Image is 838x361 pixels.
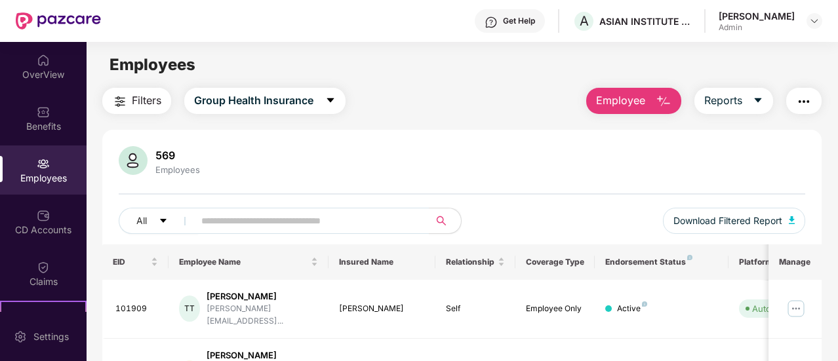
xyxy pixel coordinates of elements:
[642,301,647,307] img: svg+xml;base64,PHN2ZyB4bWxucz0iaHR0cDovL3d3dy53My5vcmcvMjAwMC9zdmciIHdpZHRoPSI4IiBoZWlnaHQ9IjgiIH...
[37,261,50,274] img: svg+xml;base64,PHN2ZyBpZD0iQ2xhaW0iIHhtbG5zPSJodHRwOi8vd3d3LnczLm9yZy8yMDAwL3N2ZyIgd2lkdGg9IjIwIi...
[515,244,595,280] th: Coverage Type
[37,54,50,67] img: svg+xml;base64,PHN2ZyBpZD0iSG9tZSIgeG1sbnM9Imh0dHA6Ly93d3cudzMub3JnLzIwMDAvc3ZnIiB3aWR0aD0iMjAiIG...
[102,88,171,114] button: Filters
[796,94,812,109] img: svg+xml;base64,PHN2ZyB4bWxucz0iaHR0cDovL3d3dy53My5vcmcvMjAwMC9zdmciIHdpZHRoPSIyNCIgaGVpZ2h0PSIyNC...
[739,257,811,267] div: Platform Status
[115,303,159,315] div: 101909
[617,303,647,315] div: Active
[179,257,308,267] span: Employee Name
[753,95,763,107] span: caret-down
[503,16,535,26] div: Get Help
[704,92,742,109] span: Reports
[207,290,318,303] div: [PERSON_NAME]
[596,92,645,109] span: Employee
[194,92,313,109] span: Group Health Insurance
[119,146,148,175] img: svg+xml;base64,PHN2ZyB4bWxucz0iaHR0cDovL3d3dy53My5vcmcvMjAwMC9zdmciIHhtbG5zOnhsaW5rPSJodHRwOi8vd3...
[768,244,822,280] th: Manage
[119,208,199,234] button: Allcaret-down
[159,216,168,227] span: caret-down
[184,88,346,114] button: Group Health Insurancecaret-down
[14,330,27,343] img: svg+xml;base64,PHN2ZyBpZD0iU2V0dGluZy0yMHgyMCIgeG1sbnM9Imh0dHA6Ly93d3cudzMub3JnLzIwMDAvc3ZnIiB3aW...
[663,208,806,234] button: Download Filtered Report
[37,209,50,222] img: svg+xml;base64,PHN2ZyBpZD0iQ0RfQWNjb3VudHMiIGRhdGEtbmFtZT0iQ0QgQWNjb3VudHMiIHhtbG5zPSJodHRwOi8vd3...
[673,214,782,228] span: Download Filtered Report
[136,214,147,228] span: All
[526,303,585,315] div: Employee Only
[110,55,195,74] span: Employees
[719,22,795,33] div: Admin
[169,244,329,280] th: Employee Name
[752,302,805,315] div: Auto Verified
[789,216,795,224] img: svg+xml;base64,PHN2ZyB4bWxucz0iaHR0cDovL3d3dy53My5vcmcvMjAwMC9zdmciIHhtbG5zOnhsaW5rPSJodHRwOi8vd3...
[37,105,50,119] img: svg+xml;base64,PHN2ZyBpZD0iQmVuZWZpdHMiIHhtbG5zPSJodHRwOi8vd3d3LnczLm9yZy8yMDAwL3N2ZyIgd2lkdGg9Ij...
[694,88,773,114] button: Reportscaret-down
[485,16,498,29] img: svg+xml;base64,PHN2ZyBpZD0iSGVscC0zMngzMiIgeG1sbnM9Imh0dHA6Ly93d3cudzMub3JnLzIwMDAvc3ZnIiB3aWR0aD...
[153,149,203,162] div: 569
[786,298,807,319] img: manageButton
[329,244,435,280] th: Insured Name
[605,257,717,267] div: Endorsement Status
[446,303,505,315] div: Self
[809,16,820,26] img: svg+xml;base64,PHN2ZyBpZD0iRHJvcGRvd24tMzJ4MzIiIHhtbG5zPSJodHRwOi8vd3d3LnczLm9yZy8yMDAwL3N2ZyIgd2...
[207,303,318,328] div: [PERSON_NAME][EMAIL_ADDRESS]...
[446,257,495,267] span: Relationship
[580,13,589,29] span: A
[325,95,336,107] span: caret-down
[102,244,169,280] th: EID
[30,330,73,343] div: Settings
[132,92,161,109] span: Filters
[153,164,203,175] div: Employees
[179,295,200,322] div: TT
[429,216,454,226] span: search
[435,244,515,280] th: Relationship
[16,12,101,29] img: New Pazcare Logo
[599,15,691,28] div: ASIAN INSTITUTE OF NEPHROLOGY AND UROLOGY PRIVATE LIMITED
[586,88,681,114] button: Employee
[112,94,128,109] img: svg+xml;base64,PHN2ZyB4bWxucz0iaHR0cDovL3d3dy53My5vcmcvMjAwMC9zdmciIHdpZHRoPSIyNCIgaGVpZ2h0PSIyNC...
[113,257,149,267] span: EID
[719,10,795,22] div: [PERSON_NAME]
[339,303,425,315] div: [PERSON_NAME]
[37,157,50,170] img: svg+xml;base64,PHN2ZyBpZD0iRW1wbG95ZWVzIiB4bWxucz0iaHR0cDovL3d3dy53My5vcmcvMjAwMC9zdmciIHdpZHRoPS...
[429,208,462,234] button: search
[687,255,692,260] img: svg+xml;base64,PHN2ZyB4bWxucz0iaHR0cDovL3d3dy53My5vcmcvMjAwMC9zdmciIHdpZHRoPSI4IiBoZWlnaHQ9IjgiIH...
[656,94,671,109] img: svg+xml;base64,PHN2ZyB4bWxucz0iaHR0cDovL3d3dy53My5vcmcvMjAwMC9zdmciIHhtbG5zOnhsaW5rPSJodHRwOi8vd3...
